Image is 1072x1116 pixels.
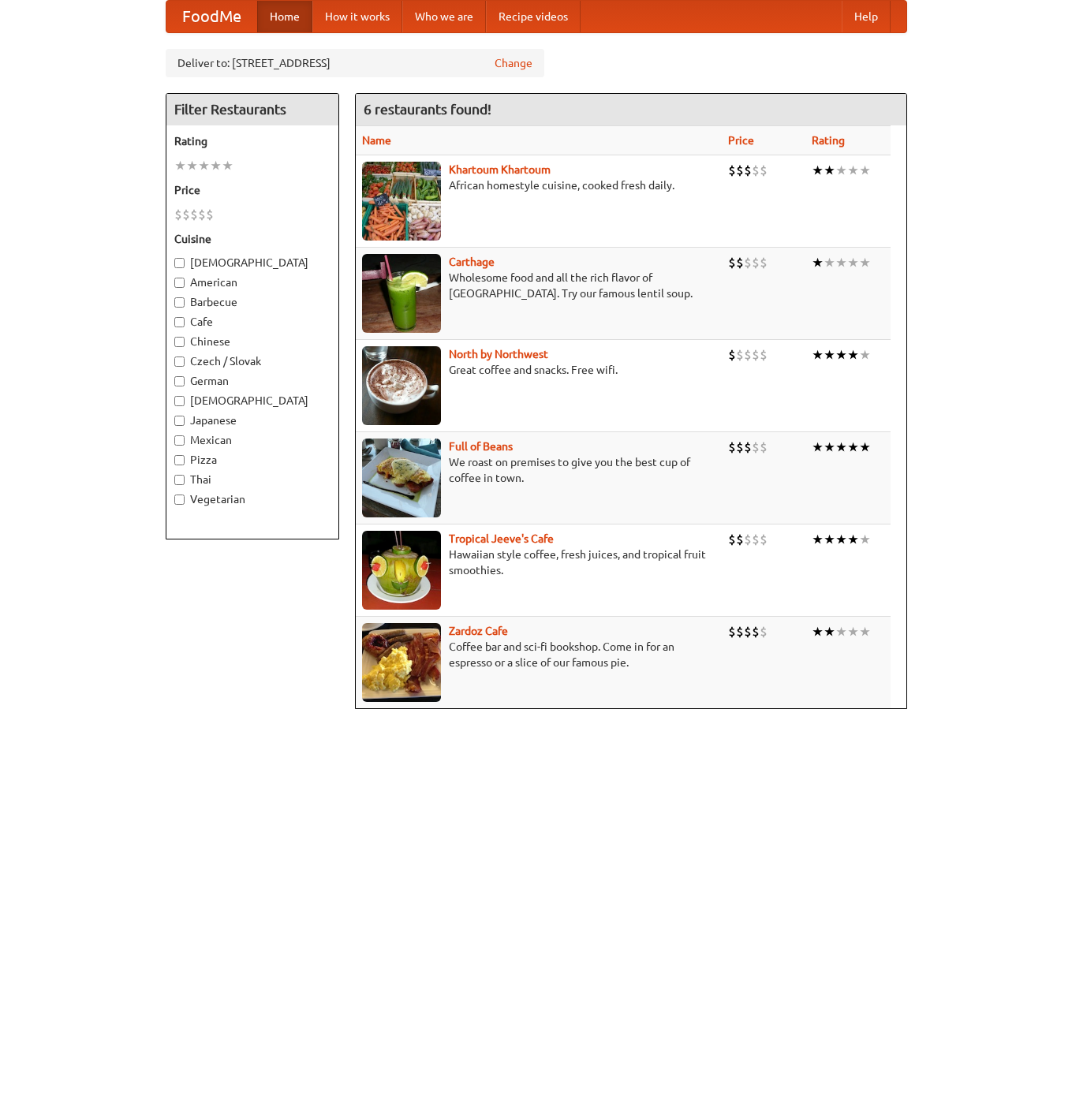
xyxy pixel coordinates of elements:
[835,531,847,548] li: ★
[312,1,402,32] a: How it works
[174,317,185,327] input: Cafe
[174,435,185,446] input: Mexican
[847,439,859,456] li: ★
[835,623,847,640] li: ★
[174,258,185,268] input: [DEMOGRAPHIC_DATA]
[728,531,736,548] li: $
[174,393,331,409] label: [DEMOGRAPHIC_DATA]
[847,162,859,179] li: ★
[736,254,744,271] li: $
[206,206,214,223] li: $
[166,1,257,32] a: FoodMe
[174,472,331,487] label: Thai
[174,274,331,290] label: American
[760,346,768,364] li: $
[847,346,859,364] li: ★
[210,157,222,174] li: ★
[362,439,441,517] img: beans.jpg
[174,337,185,347] input: Chinese
[728,439,736,456] li: $
[728,254,736,271] li: $
[847,531,859,548] li: ★
[174,396,185,406] input: [DEMOGRAPHIC_DATA]
[744,162,752,179] li: $
[812,346,824,364] li: ★
[728,162,736,179] li: $
[174,255,331,271] label: [DEMOGRAPHIC_DATA]
[824,254,835,271] li: ★
[495,55,532,71] a: Change
[859,254,871,271] li: ★
[835,439,847,456] li: ★
[812,439,824,456] li: ★
[174,495,185,505] input: Vegetarian
[174,294,331,310] label: Barbecue
[824,623,835,640] li: ★
[859,162,871,179] li: ★
[174,412,331,428] label: Japanese
[174,182,331,198] h5: Price
[812,623,824,640] li: ★
[760,623,768,640] li: $
[752,162,760,179] li: $
[449,163,551,176] b: Khartoum Khartoum
[198,157,210,174] li: ★
[752,254,760,271] li: $
[824,162,835,179] li: ★
[812,162,824,179] li: ★
[174,278,185,288] input: American
[174,373,331,389] label: German
[847,254,859,271] li: ★
[449,440,513,453] a: Full of Beans
[174,455,185,465] input: Pizza
[174,206,182,223] li: $
[859,623,871,640] li: ★
[174,133,331,149] h5: Rating
[362,346,441,425] img: north.jpg
[486,1,581,32] a: Recipe videos
[362,547,715,578] p: Hawaiian style coffee, fresh juices, and tropical fruit smoothies.
[174,314,331,330] label: Cafe
[728,134,754,147] a: Price
[362,639,715,670] p: Coffee bar and sci-fi bookshop. Come in for an espresso or a slice of our famous pie.
[402,1,486,32] a: Who we are
[824,346,835,364] li: ★
[812,531,824,548] li: ★
[744,254,752,271] li: $
[449,625,508,637] b: Zardoz Cafe
[182,206,190,223] li: $
[859,439,871,456] li: ★
[835,254,847,271] li: ★
[174,475,185,485] input: Thai
[760,162,768,179] li: $
[198,206,206,223] li: $
[736,162,744,179] li: $
[362,623,441,702] img: zardoz.jpg
[744,531,752,548] li: $
[174,157,186,174] li: ★
[859,531,871,548] li: ★
[174,432,331,448] label: Mexican
[364,102,491,117] ng-pluralize: 6 restaurants found!
[812,254,824,271] li: ★
[186,157,198,174] li: ★
[744,439,752,456] li: $
[174,356,185,367] input: Czech / Slovak
[824,439,835,456] li: ★
[166,49,544,77] div: Deliver to: [STREET_ADDRESS]
[174,297,185,308] input: Barbecue
[174,491,331,507] label: Vegetarian
[744,346,752,364] li: $
[728,623,736,640] li: $
[736,623,744,640] li: $
[362,454,715,486] p: We roast on premises to give you the best cup of coffee in town.
[752,623,760,640] li: $
[449,348,548,360] b: North by Northwest
[760,254,768,271] li: $
[736,531,744,548] li: $
[449,532,554,545] b: Tropical Jeeve's Cafe
[752,531,760,548] li: $
[362,134,391,147] a: Name
[449,256,495,268] b: Carthage
[812,134,845,147] a: Rating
